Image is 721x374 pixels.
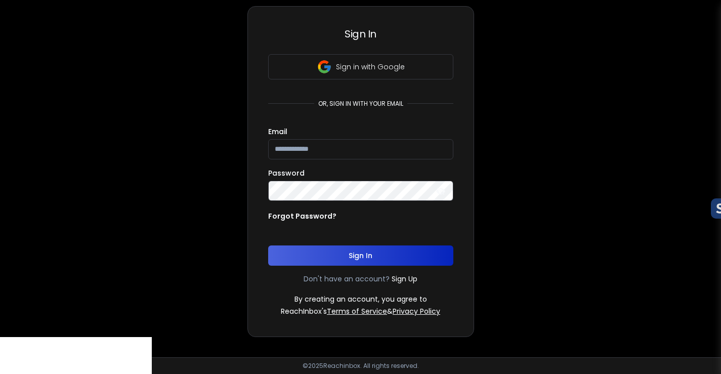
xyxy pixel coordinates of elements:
[327,306,387,316] a: Terms of Service
[268,170,305,177] label: Password
[393,306,440,316] a: Privacy Policy
[392,274,417,284] a: Sign Up
[268,211,336,221] p: Forgot Password?
[303,362,419,370] p: © 2025 Reachinbox. All rights reserved.
[268,128,287,135] label: Email
[268,54,453,79] button: Sign in with Google
[281,306,440,316] p: ReachInbox's &
[336,62,405,72] p: Sign in with Google
[268,27,453,41] h3: Sign In
[304,274,390,284] p: Don't have an account?
[294,294,427,304] p: By creating an account, you agree to
[314,100,407,108] p: or, sign in with your email
[268,245,453,266] button: Sign In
